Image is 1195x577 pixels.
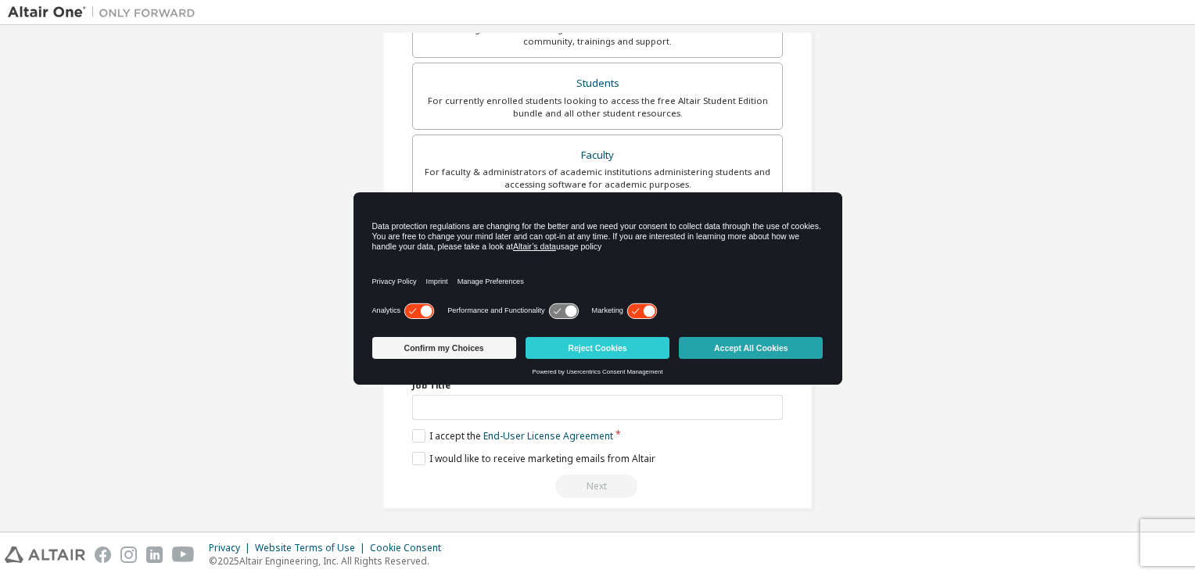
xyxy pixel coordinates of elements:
div: For currently enrolled students looking to access the free Altair Student Edition bundle and all ... [422,95,773,120]
div: Privacy [209,542,255,554]
label: I accept the [412,429,613,443]
img: Altair One [8,5,203,20]
div: Cookie Consent [370,542,450,554]
div: For faculty & administrators of academic institutions administering students and accessing softwa... [422,166,773,191]
label: Job Title [412,379,783,392]
img: altair_logo.svg [5,547,85,563]
img: facebook.svg [95,547,111,563]
div: Students [422,73,773,95]
div: Faculty [422,145,773,167]
img: instagram.svg [120,547,137,563]
p: © 2025 Altair Engineering, Inc. All Rights Reserved. [209,554,450,568]
img: youtube.svg [172,547,195,563]
img: linkedin.svg [146,547,163,563]
a: End-User License Agreement [483,429,613,443]
div: Read and acccept EULA to continue [412,475,783,498]
div: Website Terms of Use [255,542,370,554]
div: For existing customers looking to access software downloads, HPC resources, community, trainings ... [422,23,773,48]
label: I would like to receive marketing emails from Altair [412,452,655,465]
